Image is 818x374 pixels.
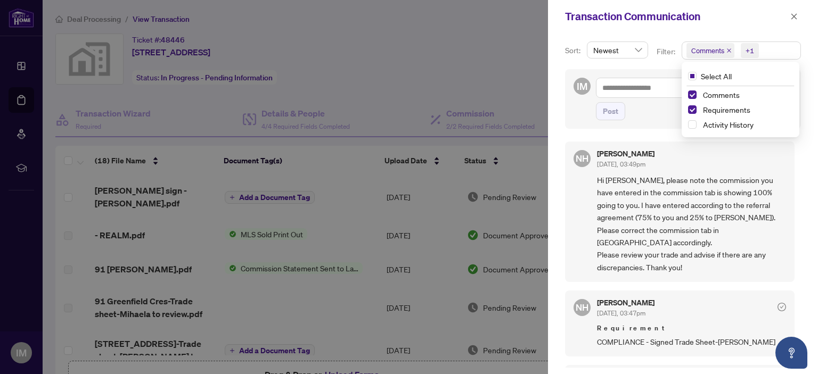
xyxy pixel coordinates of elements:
[577,79,587,94] span: IM
[565,9,787,24] div: Transaction Communication
[726,48,732,53] span: close
[775,337,807,369] button: Open asap
[778,303,786,311] span: check-circle
[597,174,786,273] span: Hi [PERSON_NAME], please note the commission you have entered in the commission tab is showing 10...
[597,323,786,334] span: Requirement
[703,105,750,114] span: Requirements
[699,118,793,131] span: Activity History
[699,88,793,101] span: Comments
[703,90,740,99] span: Comments
[688,120,697,129] span: Select Activity History
[593,42,642,58] span: Newest
[686,43,734,58] span: Comments
[657,46,677,57] p: Filter:
[576,152,588,165] span: NH
[688,105,697,114] span: Select Requirements
[688,90,697,99] span: Select Comments
[691,45,724,56] span: Comments
[790,13,798,20] span: close
[703,120,754,129] span: Activity History
[746,45,754,56] div: +1
[597,309,645,317] span: [DATE], 03:47pm
[597,336,786,348] span: COMPLIANCE - Signed Trade Sheet-[PERSON_NAME]
[699,103,793,116] span: Requirements
[697,70,736,82] span: Select All
[565,45,583,56] p: Sort:
[576,301,588,314] span: NH
[596,102,625,120] button: Post
[597,150,655,157] h5: [PERSON_NAME]
[597,299,655,306] h5: [PERSON_NAME]
[597,160,645,168] span: [DATE], 03:49pm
